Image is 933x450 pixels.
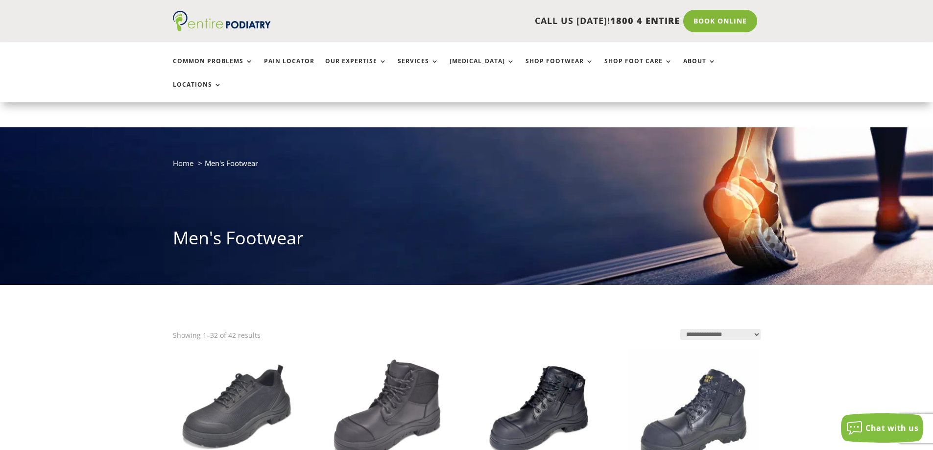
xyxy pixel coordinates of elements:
a: Locations [173,81,222,102]
a: Shop Foot Care [604,58,672,79]
img: logo (1) [173,11,271,31]
p: Showing 1–32 of 42 results [173,329,261,342]
span: 1800 4 ENTIRE [610,15,680,26]
h1: Men's Footwear [173,226,761,255]
a: Services [398,58,439,79]
nav: breadcrumb [173,157,761,177]
button: Chat with us [841,413,923,443]
a: Common Problems [173,58,253,79]
a: Our Expertise [325,58,387,79]
span: Men's Footwear [205,158,258,168]
a: Book Online [683,10,757,32]
a: Home [173,158,193,168]
p: CALL US [DATE]! [309,15,680,27]
a: Shop Footwear [526,58,594,79]
select: Shop order [680,329,761,340]
a: Pain Locator [264,58,314,79]
a: About [683,58,716,79]
a: [MEDICAL_DATA] [450,58,515,79]
span: Chat with us [865,423,918,433]
a: Entire Podiatry [173,24,271,33]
